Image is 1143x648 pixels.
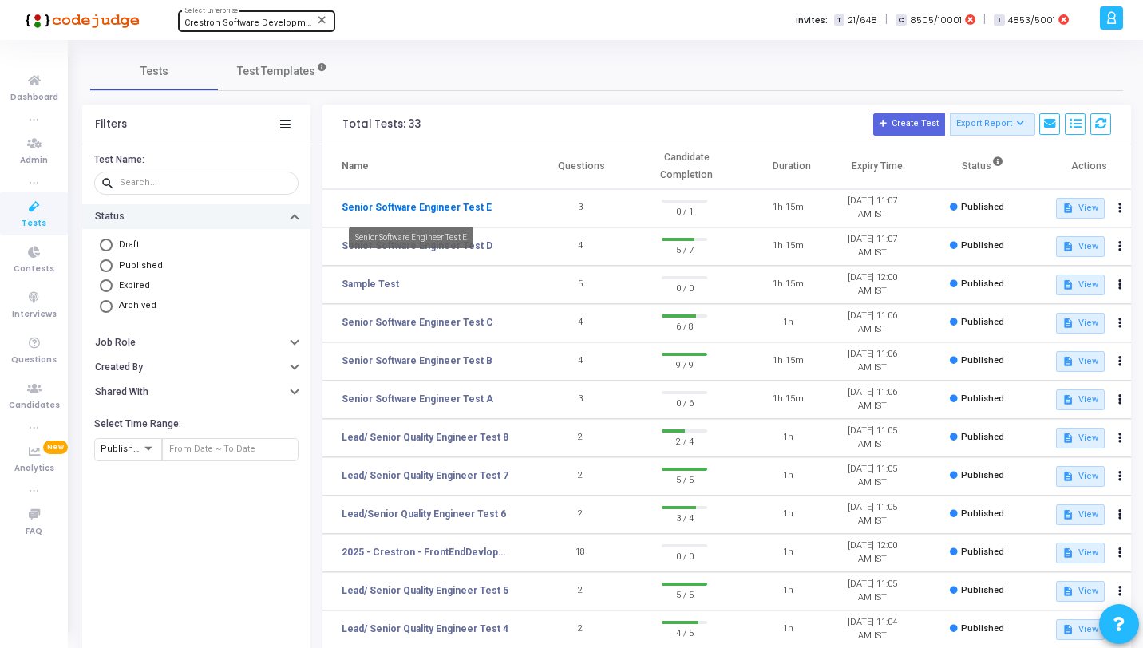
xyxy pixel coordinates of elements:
[1056,428,1105,448] button: View
[1056,236,1105,257] button: View
[82,330,310,355] button: Job Role
[835,144,920,189] th: Expiry Time
[746,304,830,342] td: 1h
[14,263,54,276] span: Contests
[14,462,54,476] span: Analytics
[1062,471,1074,482] mat-icon: description
[662,279,708,295] span: 0 / 0
[662,203,708,219] span: 0 / 1
[342,118,421,131] div: Total Tests: 33
[830,266,914,304] td: [DATE] 12:00 AM IST
[342,392,493,406] a: Senior Software Engineer Test A
[1056,198,1105,219] button: View
[662,624,708,640] span: 4 / 5
[746,572,830,610] td: 1h
[539,496,623,534] td: 2
[746,419,830,457] td: 1h
[184,18,401,28] span: Crestron Software Development India Pvt. Ltd. (644)
[961,508,1004,519] span: Published
[539,304,623,342] td: 4
[961,547,1004,557] span: Published
[950,113,1035,136] button: Export Report
[94,418,181,430] h6: Select Time Range:
[961,432,1004,442] span: Published
[983,11,986,28] span: |
[1056,581,1105,602] button: View
[26,525,42,539] span: FAQ
[1062,318,1074,329] mat-icon: description
[1062,624,1074,635] mat-icon: description
[746,381,830,419] td: 1h 15m
[848,14,877,27] span: 21/648
[830,189,914,227] td: [DATE] 11:07 AM IST
[237,63,315,80] span: Test Templates
[11,354,57,367] span: Questions
[920,144,1046,189] th: Status
[624,144,749,189] th: Candidate Completion
[101,176,120,190] mat-icon: search
[830,304,914,342] td: [DATE] 11:06 AM IST
[1056,504,1105,525] button: View
[82,355,310,380] button: Created By
[1056,543,1105,563] button: View
[662,509,708,525] span: 3 / 4
[539,144,624,189] th: Questions
[1062,509,1074,520] mat-icon: description
[746,496,830,534] td: 1h
[539,227,623,266] td: 4
[95,386,148,398] h6: Shared With
[910,14,962,27] span: 8505/10001
[140,63,168,80] span: Tests
[961,202,1004,212] span: Published
[1062,433,1074,444] mat-icon: description
[1056,313,1105,334] button: View
[896,14,906,26] span: C
[342,430,508,445] a: Lead/ Senior Quality Engineer Test 8
[539,457,623,496] td: 2
[342,468,508,483] a: Lead/ Senior Quality Engineer Test 7
[873,113,945,136] button: Create Test
[961,470,1004,480] span: Published
[961,355,1004,365] span: Published
[539,381,623,419] td: 3
[994,14,1004,26] span: I
[342,354,492,368] a: Senior Software Engineer Test B
[539,572,623,610] td: 2
[662,318,708,334] span: 6 / 8
[662,547,708,563] span: 0 / 0
[20,4,140,36] img: logo
[94,154,295,166] h6: Test Name:
[662,433,708,448] span: 2 / 4
[961,317,1004,327] span: Published
[961,623,1004,634] span: Published
[10,91,58,105] span: Dashboard
[662,241,708,257] span: 5 / 7
[1062,279,1074,290] mat-icon: description
[885,11,888,28] span: |
[830,227,914,266] td: [DATE] 11:07 AM IST
[9,399,60,413] span: Candidates
[1062,394,1074,405] mat-icon: description
[95,118,127,131] div: Filters
[830,457,914,496] td: [DATE] 11:05 AM IST
[539,534,623,572] td: 18
[12,308,57,322] span: Interviews
[662,586,708,602] span: 5 / 5
[1046,144,1131,189] th: Actions
[95,211,125,223] h6: Status
[1062,547,1074,559] mat-icon: description
[746,457,830,496] td: 1h
[539,266,623,304] td: 5
[830,381,914,419] td: [DATE] 11:06 AM IST
[830,534,914,572] td: [DATE] 12:00 AM IST
[749,144,835,189] th: Duration
[830,419,914,457] td: [DATE] 11:05 AM IST
[662,394,708,410] span: 0 / 6
[1056,275,1105,295] button: View
[342,200,492,215] a: Senior Software Engineer Test E
[342,507,506,521] a: Lead/Senior Quality Engineer Test 6
[342,277,399,291] a: Sample Test
[316,14,329,26] mat-icon: Clear
[539,419,623,457] td: 2
[746,534,830,572] td: 1h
